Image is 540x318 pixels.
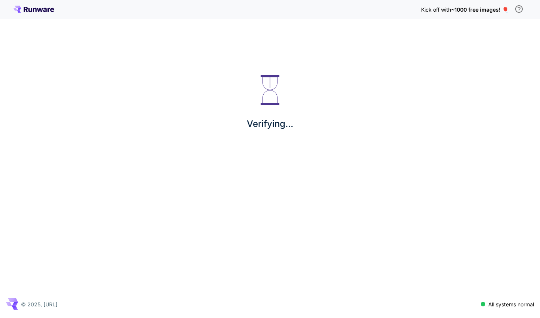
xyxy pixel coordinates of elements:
button: In order to qualify for free credit, you need to sign up with a business email address and click ... [511,2,526,17]
span: Kick off with [421,6,451,13]
span: ~1000 free images! 🎈 [451,6,508,13]
p: © 2025, [URL] [21,300,57,308]
p: All systems normal [488,300,534,308]
p: Verifying... [247,117,293,131]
